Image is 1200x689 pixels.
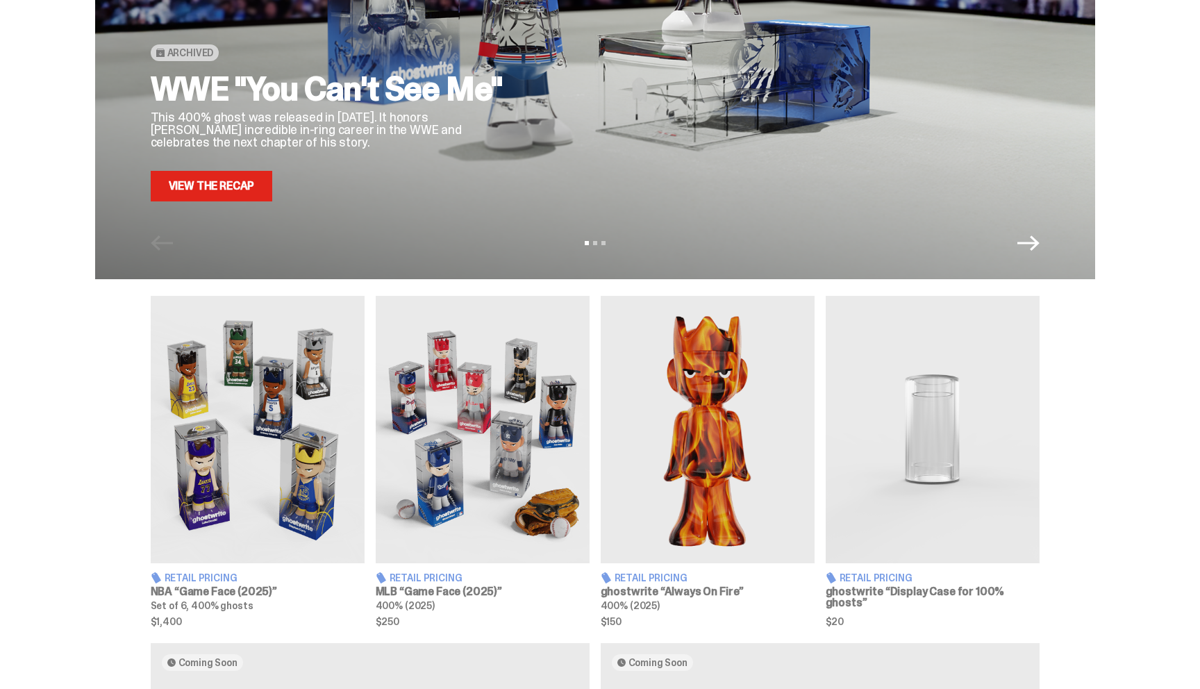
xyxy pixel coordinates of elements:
[826,586,1040,608] h3: ghostwrite “Display Case for 100% ghosts”
[376,617,590,626] span: $250
[840,573,912,583] span: Retail Pricing
[615,573,687,583] span: Retail Pricing
[390,573,462,583] span: Retail Pricing
[165,573,237,583] span: Retail Pricing
[628,657,687,668] span: Coming Soon
[376,599,435,612] span: 400% (2025)
[167,47,214,58] span: Archived
[151,586,365,597] h3: NBA “Game Face (2025)”
[151,72,512,106] h2: WWE "You Can't See Me"
[601,617,815,626] span: $150
[601,599,660,612] span: 400% (2025)
[376,586,590,597] h3: MLB “Game Face (2025)”
[151,599,253,612] span: Set of 6, 400% ghosts
[151,617,365,626] span: $1,400
[1017,232,1040,254] button: Next
[826,296,1040,626] a: Display Case for 100% ghosts Retail Pricing
[376,296,590,626] a: Game Face (2025) Retail Pricing
[151,171,273,201] a: View the Recap
[826,296,1040,563] img: Display Case for 100% ghosts
[151,296,365,626] a: Game Face (2025) Retail Pricing
[376,296,590,563] img: Game Face (2025)
[601,296,815,626] a: Always On Fire Retail Pricing
[601,296,815,563] img: Always On Fire
[601,241,606,245] button: View slide 3
[826,617,1040,626] span: $20
[151,296,365,563] img: Game Face (2025)
[585,241,589,245] button: View slide 1
[601,586,815,597] h3: ghostwrite “Always On Fire”
[151,111,512,149] p: This 400% ghost was released in [DATE]. It honors [PERSON_NAME] incredible in-ring career in the ...
[178,657,237,668] span: Coming Soon
[593,241,597,245] button: View slide 2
